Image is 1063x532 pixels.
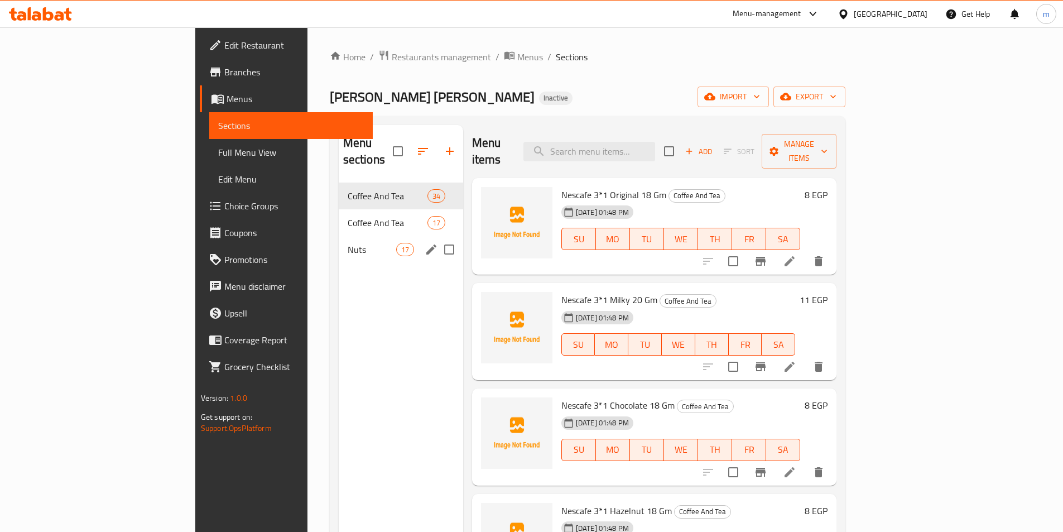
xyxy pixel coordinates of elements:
[523,142,655,161] input: search
[664,228,698,250] button: WE
[634,231,660,247] span: TU
[496,50,499,64] li: /
[722,355,745,378] span: Select to update
[762,333,795,356] button: SA
[436,138,463,165] button: Add section
[423,241,440,258] button: edit
[677,400,733,413] span: Coffee And Tea
[668,189,725,203] div: Coffee And Tea
[666,337,691,353] span: WE
[339,178,463,267] nav: Menu sections
[805,397,828,413] h6: 8 EGP
[481,397,552,469] img: Nescafe 3*1 Chocolate 18 Gm
[630,439,664,461] button: TU
[633,337,657,353] span: TU
[200,85,373,112] a: Menus
[218,119,364,132] span: Sections
[348,189,427,203] div: Coffee And Tea
[681,143,716,160] span: Add item
[200,219,373,246] a: Coupons
[630,228,664,250] button: TU
[200,300,373,327] a: Upsell
[805,248,832,275] button: delete
[472,135,510,168] h2: Menu items
[805,187,828,203] h6: 8 EGP
[722,250,745,273] span: Select to update
[566,442,591,458] span: SU
[600,231,626,247] span: MO
[668,442,694,458] span: WE
[547,50,551,64] li: /
[348,243,396,256] span: Nuts
[681,143,716,160] button: Add
[599,337,624,353] span: MO
[747,248,774,275] button: Branch-specific-item
[200,327,373,353] a: Coverage Report
[854,8,927,20] div: [GEOGRAPHIC_DATA]
[201,391,228,405] span: Version:
[698,87,769,107] button: import
[703,231,728,247] span: TH
[392,50,491,64] span: Restaurants management
[783,255,796,268] a: Edit menu item
[732,439,766,461] button: FR
[766,228,800,250] button: SA
[747,353,774,380] button: Branch-specific-item
[224,65,364,79] span: Branches
[737,442,762,458] span: FR
[733,7,801,21] div: Menu-management
[771,231,796,247] span: SA
[600,442,626,458] span: MO
[771,137,828,165] span: Manage items
[481,292,552,363] img: Nescafe 3*1 Milky 20 Gm
[396,243,414,256] div: items
[561,228,596,250] button: SU
[561,439,596,461] button: SU
[566,231,591,247] span: SU
[230,391,247,405] span: 1.0.0
[386,140,410,163] span: Select all sections
[224,253,364,266] span: Promotions
[224,360,364,373] span: Grocery Checklist
[504,50,543,64] a: Menus
[224,280,364,293] span: Menu disclaimer
[556,50,588,64] span: Sections
[664,439,698,461] button: WE
[200,353,373,380] a: Grocery Checklist
[773,87,845,107] button: export
[732,228,766,250] button: FR
[677,400,734,413] div: Coffee And Tea
[733,337,758,353] span: FR
[539,93,573,103] span: Inactive
[224,226,364,239] span: Coupons
[410,138,436,165] span: Sort sections
[805,503,828,519] h6: 8 EGP
[397,245,413,255] span: 17
[634,442,660,458] span: TU
[330,50,845,64] nav: breadcrumb
[747,459,774,486] button: Branch-specific-item
[706,90,760,104] span: import
[428,218,445,228] span: 17
[339,183,463,209] div: Coffee And Tea34
[595,333,628,356] button: MO
[722,461,745,484] span: Select to update
[427,216,445,229] div: items
[805,353,832,380] button: delete
[684,145,714,158] span: Add
[200,273,373,300] a: Menu disclaimer
[737,231,762,247] span: FR
[660,294,716,308] div: Coffee And Tea
[561,291,657,308] span: Nescafe 3*1 Milky 20 Gm
[571,313,633,323] span: [DATE] 01:48 PM
[227,92,364,106] span: Menus
[783,360,796,373] a: Edit menu item
[660,295,716,308] span: Coffee And Tea
[561,333,595,356] button: SU
[805,459,832,486] button: delete
[348,216,427,229] span: Coffee And Tea
[1043,8,1050,20] span: m
[561,397,675,414] span: Nescafe 3*1 Chocolate 18 Gm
